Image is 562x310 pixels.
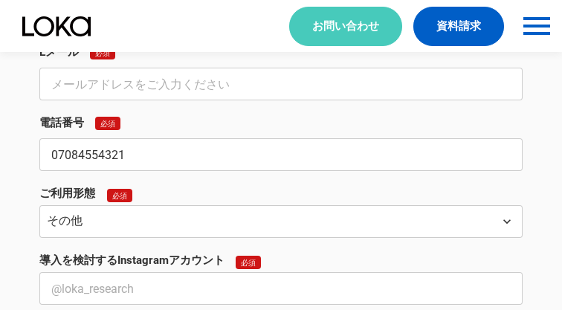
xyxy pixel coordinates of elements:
[413,7,504,46] a: 資料請求
[39,186,95,201] p: ご利用形態
[39,253,225,268] p: 導入を検討するInstagramアカウント
[39,68,523,100] input: メールアドレスをご入力ください
[519,8,555,44] button: menu
[112,191,127,200] p: 必須
[39,138,523,171] input: 電話番号をご入力ください
[289,7,402,46] a: お問い合わせ
[39,45,79,60] p: Eメール
[241,258,256,267] p: 必須
[100,119,115,128] p: 必須
[95,48,110,57] p: 必須
[39,115,84,131] p: 電話番号
[39,272,523,305] input: @loka_research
